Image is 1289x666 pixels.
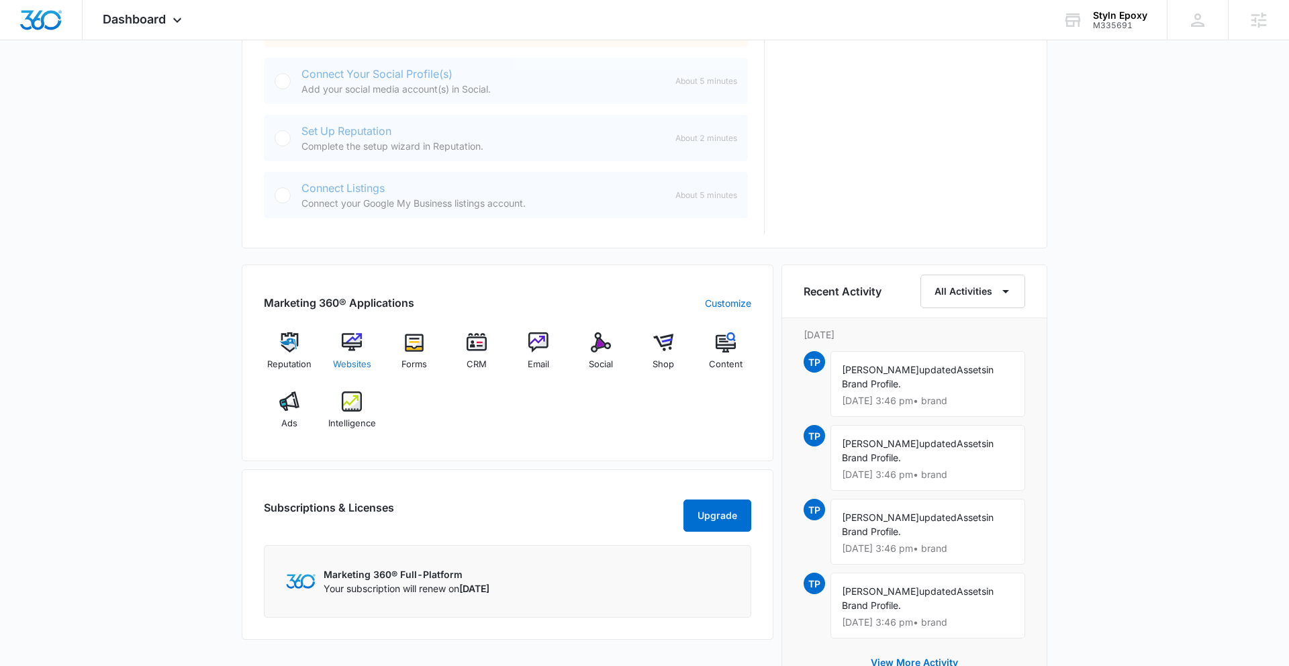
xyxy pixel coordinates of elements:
span: Assets [957,512,986,523]
span: updated [919,585,957,597]
span: [PERSON_NAME] [842,438,919,449]
a: Shop [638,332,689,381]
span: Social [589,358,613,371]
span: Assets [957,585,986,597]
p: [DATE] 3:46 pm • brand [842,544,1014,553]
a: Forms [389,332,440,381]
span: TP [804,499,825,520]
p: Marketing 360® Full-Platform [324,567,489,581]
p: [DATE] 3:46 pm • brand [842,396,1014,406]
h2: Marketing 360® Applications [264,295,414,311]
a: CRM [450,332,502,381]
a: Content [700,332,751,381]
img: Marketing 360 Logo [286,574,316,588]
button: Upgrade [683,499,751,532]
span: About 5 minutes [675,189,737,201]
span: [DATE] [459,583,489,594]
p: [DATE] 3:46 pm • brand [842,470,1014,479]
a: Websites [326,332,378,381]
a: Intelligence [326,391,378,440]
span: About 5 minutes [675,75,737,87]
p: Add your social media account(s) in Social. [301,82,665,96]
span: Assets [957,364,986,375]
span: Reputation [267,358,312,371]
a: Email [513,332,565,381]
a: Social [575,332,627,381]
p: Your subscription will renew on [324,581,489,596]
span: TP [804,573,825,594]
p: Connect your Google My Business listings account. [301,196,665,210]
span: Websites [333,358,371,371]
span: [PERSON_NAME] [842,364,919,375]
p: [DATE] 3:46 pm • brand [842,618,1014,627]
span: Assets [957,438,986,449]
button: All Activities [920,275,1025,308]
span: [PERSON_NAME] [842,512,919,523]
p: Complete the setup wizard in Reputation. [301,139,665,153]
span: Dashboard [103,12,166,26]
a: Ads [264,391,316,440]
span: TP [804,351,825,373]
span: Ads [281,417,297,430]
span: Email [528,358,549,371]
a: Customize [705,296,751,310]
span: TP [804,425,825,446]
h2: Subscriptions & Licenses [264,499,394,526]
div: account id [1093,21,1147,30]
span: Content [709,358,743,371]
div: account name [1093,10,1147,21]
h6: Recent Activity [804,283,881,299]
span: CRM [467,358,487,371]
span: About 2 minutes [675,132,737,144]
a: Reputation [264,332,316,381]
span: updated [919,364,957,375]
span: updated [919,512,957,523]
span: Forms [401,358,427,371]
span: updated [919,438,957,449]
span: Shop [653,358,674,371]
p: [DATE] [804,328,1025,342]
span: Intelligence [328,417,376,430]
span: [PERSON_NAME] [842,585,919,597]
